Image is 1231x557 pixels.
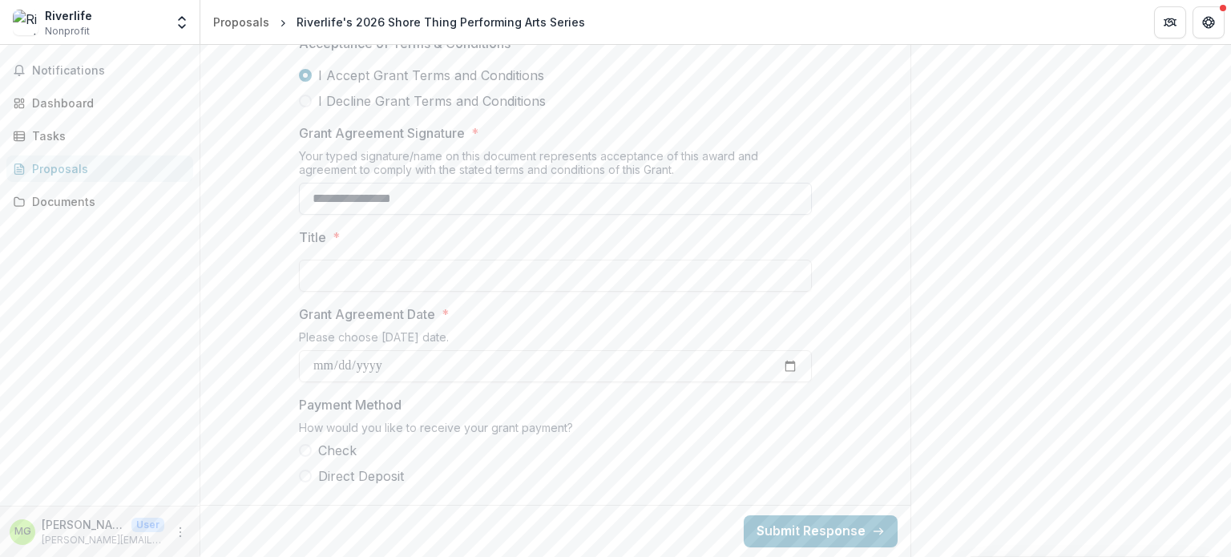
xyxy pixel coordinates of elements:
[45,7,92,24] div: Riverlife
[299,228,326,247] p: Title
[6,123,193,149] a: Tasks
[299,421,812,441] div: How would you like to receive your grant payment?
[744,515,898,547] button: Submit Response
[45,24,90,38] span: Nonprofit
[1193,6,1225,38] button: Get Help
[32,127,180,144] div: Tasks
[42,533,164,547] p: [PERSON_NAME][EMAIL_ADDRESS][DOMAIN_NAME]
[297,14,585,30] div: Riverlife's 2026 Shore Thing Performing Arts Series
[32,193,180,210] div: Documents
[6,188,193,215] a: Documents
[171,6,193,38] button: Open entity switcher
[299,305,435,324] p: Grant Agreement Date
[14,527,31,537] div: Mike Good
[318,441,357,460] span: Check
[32,64,187,78] span: Notifications
[32,95,180,111] div: Dashboard
[213,14,269,30] div: Proposals
[299,149,812,183] div: Your typed signature/name on this document represents acceptance of this award and agreement to c...
[207,10,591,34] nav: breadcrumb
[318,66,544,85] span: I Accept Grant Terms and Conditions
[42,516,125,533] p: [PERSON_NAME]
[6,155,193,182] a: Proposals
[171,523,190,542] button: More
[299,330,812,350] div: Please choose [DATE] date.
[32,160,180,177] div: Proposals
[13,10,38,35] img: Riverlife
[299,123,465,143] p: Grant Agreement Signature
[299,395,402,414] p: Payment Method
[318,91,546,111] span: I Decline Grant Terms and Conditions
[6,58,193,83] button: Notifications
[6,90,193,116] a: Dashboard
[207,10,276,34] a: Proposals
[318,466,404,486] span: Direct Deposit
[131,518,164,532] p: User
[1154,6,1186,38] button: Partners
